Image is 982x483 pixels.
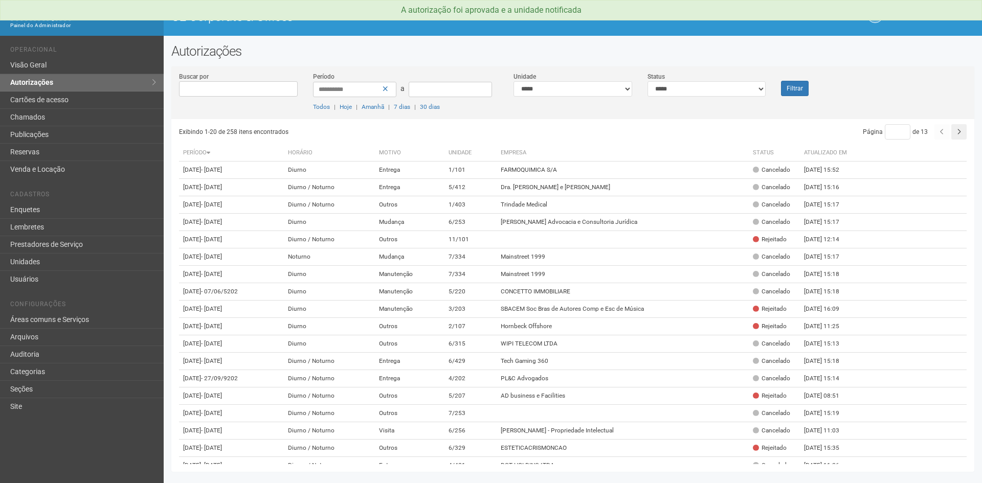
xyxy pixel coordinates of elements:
[375,145,444,162] th: Motivo
[201,270,222,278] span: - [DATE]
[800,301,856,318] td: [DATE] 16:09
[497,457,749,474] td: DGT HOLDING LTDA
[171,10,565,24] h1: O2 Corporate & Offices
[497,162,749,179] td: FARMOQUIMICA S/A
[375,214,444,231] td: Mudança
[284,370,375,387] td: Diurno / Noturno
[375,196,444,214] td: Outros
[444,387,497,405] td: 5/207
[497,353,749,370] td: Tech Gaming 360
[444,231,497,248] td: 11/101
[201,357,222,364] span: - [DATE]
[375,405,444,422] td: Outros
[179,214,284,231] td: [DATE]
[497,266,749,283] td: Mainstreet 1999
[800,440,856,457] td: [DATE] 15:35
[284,405,375,422] td: Diurno / Noturno
[444,353,497,370] td: 6/429
[800,370,856,387] td: [DATE] 15:14
[201,183,222,191] span: - [DATE]
[201,323,222,330] span: - [DATE]
[414,103,416,110] span: |
[284,318,375,335] td: Diurno
[179,283,284,301] td: [DATE]
[284,335,375,353] td: Diurno
[10,301,156,311] li: Configurações
[375,231,444,248] td: Outros
[800,353,856,370] td: [DATE] 15:18
[340,103,352,110] a: Hoje
[497,318,749,335] td: Hornbeck Offshore
[284,457,375,474] td: Diurno / Noturno
[753,200,790,209] div: Cancelado
[800,283,856,301] td: [DATE] 15:18
[800,457,856,474] td: [DATE] 11:26
[201,253,222,260] span: - [DATE]
[284,387,375,405] td: Diurno / Noturno
[444,145,497,162] th: Unidade
[179,353,284,370] td: [DATE]
[497,440,749,457] td: ESTETICACRISMONCAO
[201,288,238,295] span: - 07/06/5202
[800,422,856,440] td: [DATE] 11:03
[179,422,284,440] td: [DATE]
[753,218,790,226] div: Cancelado
[497,301,749,318] td: SBACEM Soc Bras de Autores Comp e Esc de Música
[284,214,375,231] td: Diurno
[313,72,334,81] label: Período
[497,214,749,231] td: [PERSON_NAME] Advocacia e Consultoria Jurídica
[444,422,497,440] td: 6/256
[375,440,444,457] td: Outros
[800,231,856,248] td: [DATE] 12:14
[362,103,384,110] a: Amanhã
[201,462,222,469] span: - [DATE]
[749,145,800,162] th: Status
[444,405,497,422] td: 7/253
[375,266,444,283] td: Manutenção
[201,166,222,173] span: - [DATE]
[497,248,749,266] td: Mainstreet 1999
[201,201,222,208] span: - [DATE]
[179,387,284,405] td: [DATE]
[179,145,284,162] th: Período
[179,318,284,335] td: [DATE]
[179,301,284,318] td: [DATE]
[753,339,790,348] div: Cancelado
[375,283,444,301] td: Manutenção
[497,387,749,405] td: AD business e Facilities
[753,426,790,435] div: Cancelado
[179,162,284,179] td: [DATE]
[201,392,222,399] span: - [DATE]
[800,405,856,422] td: [DATE] 15:19
[284,179,375,196] td: Diurno / Noturno
[497,196,749,214] td: Trindade Medical
[497,145,749,162] th: Empresa
[375,457,444,474] td: Entrega
[753,305,787,313] div: Rejeitado
[800,145,856,162] th: Atualizado em
[179,248,284,266] td: [DATE]
[388,103,390,110] span: |
[375,370,444,387] td: Entrega
[284,422,375,440] td: Diurno / Noturno
[375,179,444,196] td: Entrega
[800,162,856,179] td: [DATE] 15:52
[201,427,222,434] span: - [DATE]
[284,248,375,266] td: Noturno
[201,236,222,243] span: - [DATE]
[201,444,222,451] span: - [DATE]
[514,72,536,81] label: Unidade
[753,444,787,452] div: Rejeitado
[375,318,444,335] td: Outros
[179,72,209,81] label: Buscar por
[497,179,749,196] td: Dra. [PERSON_NAME] e [PERSON_NAME]
[179,266,284,283] td: [DATE]
[420,103,440,110] a: 30 dias
[284,301,375,318] td: Diurno
[179,179,284,196] td: [DATE]
[171,43,974,59] h2: Autorizações
[753,374,790,383] div: Cancelado
[444,196,497,214] td: 1/403
[800,318,856,335] td: [DATE] 11:25
[800,266,856,283] td: [DATE] 15:18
